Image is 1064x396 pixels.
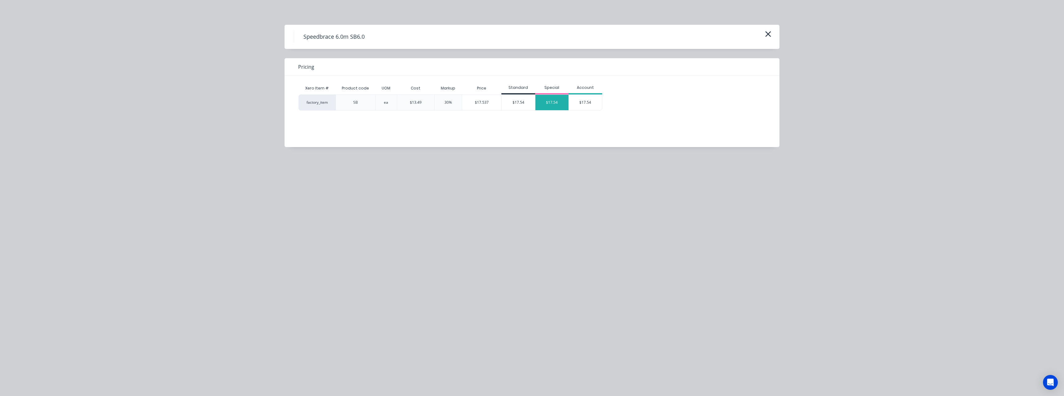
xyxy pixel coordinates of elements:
[298,82,336,94] div: Xero Item #
[337,81,374,96] div: Product code
[535,95,569,110] div: $17.54
[502,95,535,110] div: $17.54
[568,85,602,90] div: Account
[535,85,569,90] div: Special
[1043,375,1058,390] div: Open Intercom Messenger
[298,94,336,111] div: factory_item
[569,95,602,110] div: $17.54
[444,100,452,105] div: 30%
[353,100,358,105] div: SB
[294,31,374,43] h4: Speedbrace 6.0m SB6.0
[501,85,535,90] div: Standard
[298,63,314,71] span: Pricing
[462,95,501,110] div: $17.537
[384,100,388,105] div: ea
[434,82,462,94] div: Markup
[377,81,395,96] div: UOM
[397,82,435,94] div: Cost
[410,100,422,105] div: $13.49
[462,82,501,94] div: Price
